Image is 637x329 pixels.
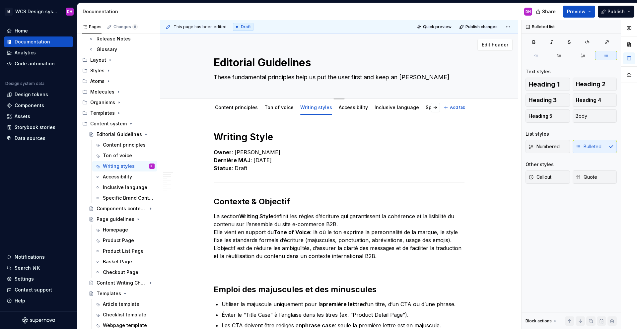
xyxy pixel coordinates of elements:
[4,89,73,100] a: Design tokens
[529,113,552,119] span: Heading 5
[103,173,132,180] div: Accessibility
[529,97,557,103] span: Heading 3
[80,76,157,87] div: Atoms
[526,131,549,137] div: List styles
[67,9,72,14] div: DH
[573,109,617,123] button: Body
[214,157,250,164] strong: Dernière MAJ
[4,122,73,133] a: Storybook stories
[92,256,157,267] a: Basket Page
[214,131,464,143] h1: Writing Style
[526,161,554,168] div: Other styles
[90,78,105,85] div: Atoms
[212,72,463,83] textarea: These fundamental principles help us put the user first and keep an [PERSON_NAME]
[274,229,310,235] strong: Tone of Voice
[103,163,135,169] div: Writing styles
[4,274,73,284] a: Settings
[82,24,102,30] div: Pages
[4,58,73,69] a: Code automation
[90,99,115,106] div: Organisms
[97,290,121,297] div: Templates
[22,317,55,324] a: Supernova Logo
[97,205,147,212] div: Components content guidelines
[532,6,560,18] button: Share
[103,237,134,244] div: Product Page
[80,97,157,108] div: Organisms
[576,97,601,103] span: Heading 4
[222,300,464,308] p: Utiliser la majuscule uniquement pour la d’un titre, d’un CTA ou d’une phrase.
[214,212,464,260] p: La section définit les règles d’écriture qui garantissent la cohérence et la lisibilité du conten...
[103,227,128,233] div: Homepage
[4,285,73,295] button: Contact support
[86,44,157,55] a: Glossary
[526,9,531,14] div: DH
[526,140,570,153] button: Numbered
[103,258,132,265] div: Basket Page
[576,81,605,88] span: Heading 2
[336,100,371,114] div: Accessibility
[576,113,587,119] span: Body
[92,140,157,150] a: Content principles
[529,143,560,150] span: Numbered
[90,110,115,116] div: Templates
[5,8,13,16] div: M
[103,195,153,201] div: Specific Brand Content
[15,124,55,131] div: Storybook stories
[92,182,157,193] a: Inclusive language
[576,174,597,180] span: Quote
[567,8,586,15] span: Preview
[80,55,157,65] div: Layout
[80,108,157,118] div: Templates
[214,148,464,172] p: : [PERSON_NAME] : [DATE] : Draft
[1,4,76,19] button: MWCS Design systemDH
[442,103,468,112] button: Add tab
[97,46,117,53] div: Glossary
[103,152,132,159] div: Ton of voice
[92,246,157,256] a: Product List Page
[90,89,114,95] div: Molecules
[264,104,294,110] a: Ton of voice
[526,316,558,326] div: Block actions
[477,39,513,51] button: Edit header
[372,100,422,114] div: Inclusive language
[92,161,157,171] a: Writing stylesDH
[15,28,28,34] div: Home
[415,22,455,32] button: Quick preview
[97,35,131,42] div: Release Notes
[86,129,157,140] a: Editorial Guidelines
[323,301,363,307] strong: première lettre
[86,33,157,44] a: Release Notes
[92,193,157,203] a: Specific Brand Content
[103,311,146,318] div: Checklist template
[4,252,73,262] button: Notifications
[529,174,551,180] span: Callout
[4,111,73,122] a: Assets
[92,225,157,235] a: Homepage
[80,65,157,76] div: Styles
[15,38,50,45] div: Documentation
[15,276,34,282] div: Settings
[5,81,44,86] div: Design system data
[90,57,106,63] div: Layout
[563,6,595,18] button: Preview
[92,171,157,182] a: Accessibility
[300,104,332,110] a: Writing styles
[103,142,146,148] div: Content principles
[212,100,260,114] div: Content principles
[15,287,52,293] div: Contact support
[15,297,25,304] div: Help
[15,60,55,67] div: Code automation
[214,284,464,295] h2: Emploi des majuscules et des minuscules
[15,8,58,15] div: WCS Design system
[174,24,228,30] span: This page has been edited.
[423,24,452,30] span: Quick preview
[4,26,73,36] a: Home
[214,165,232,171] strong: Status
[15,102,44,109] div: Components
[212,55,463,71] textarea: Editorial Guidelines
[215,104,258,110] a: Content principles
[86,288,157,299] a: Templates
[573,170,617,184] button: Quote
[86,203,157,214] a: Components content guidelines
[103,269,138,276] div: Checkout Page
